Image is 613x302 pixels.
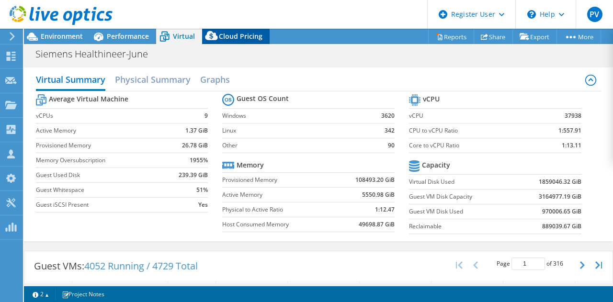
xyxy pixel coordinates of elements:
label: vCPU [409,111,531,121]
label: Linux [222,126,365,135]
b: 90 [388,141,395,150]
label: Provisioned Memory [222,175,333,185]
b: 49698.87 GiB [359,220,395,229]
label: Guest VM Disk Used [409,207,515,216]
b: 1859046.32 GiB [539,177,581,187]
b: 1:12.47 [375,205,395,214]
a: Export [512,29,557,44]
a: 2 [26,288,56,300]
label: Physical to Active Ratio [222,205,333,214]
b: 3620 [381,111,395,121]
label: Windows [222,111,365,121]
b: 108493.20 GiB [355,175,395,185]
label: Core to vCPU Ratio [409,141,531,150]
b: 37938 [565,111,581,121]
a: Project Notes [55,288,111,300]
h1: Siemens Healthineer-June [31,49,163,59]
h2: Graphs [200,70,230,89]
label: Memory Oversubscription [36,156,167,165]
label: Active Memory [222,190,333,200]
span: Performance [107,32,149,41]
b: Capacity [422,160,450,170]
a: Reports [428,29,474,44]
span: 4052 Running / 4729 Total [84,259,198,272]
b: 342 [385,126,395,135]
label: vCPUs [36,111,167,121]
svg: \n [527,10,536,19]
b: 1:13.11 [562,141,581,150]
span: Cloud Pricing [219,32,262,41]
h2: Virtual Summary [36,70,105,91]
label: Reclaimable [409,222,515,231]
h2: Physical Summary [115,70,191,89]
label: Guest Whitespace [36,185,167,195]
a: More [556,29,601,44]
label: Guest iSCSI Present [36,200,167,210]
a: Share [474,29,513,44]
b: 9 [204,111,208,121]
span: 316 [553,259,563,268]
b: Average Virtual Machine [49,94,128,104]
b: 1.37 GiB [185,126,208,135]
label: Other [222,141,365,150]
b: 51% [196,185,208,195]
b: Memory [237,160,264,170]
span: PV [587,7,602,22]
b: 5550.98 GiB [362,190,395,200]
div: Guest VMs: [24,251,207,281]
label: CPU to vCPU Ratio [409,126,531,135]
b: 239.39 GiB [179,170,208,180]
label: Active Memory [36,126,167,135]
label: Guest Used Disk [36,170,167,180]
span: Page of [497,257,563,270]
b: 3164977.19 GiB [539,192,581,201]
input: jump to page [511,257,545,270]
span: Virtual [173,32,195,41]
label: Provisioned Memory [36,141,167,150]
b: vCPU [423,94,440,104]
label: Virtual Disk Used [409,177,515,187]
label: Guest VM Disk Capacity [409,192,515,201]
b: Guest OS Count [237,94,289,103]
b: 889039.67 GiB [542,222,581,231]
b: 26.78 GiB [182,141,208,150]
label: Host Consumed Memory [222,220,333,229]
b: Yes [198,200,208,210]
b: 1:557.91 [558,126,581,135]
span: Environment [41,32,83,41]
b: 970006.65 GiB [542,207,581,216]
b: 1955% [190,156,208,165]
